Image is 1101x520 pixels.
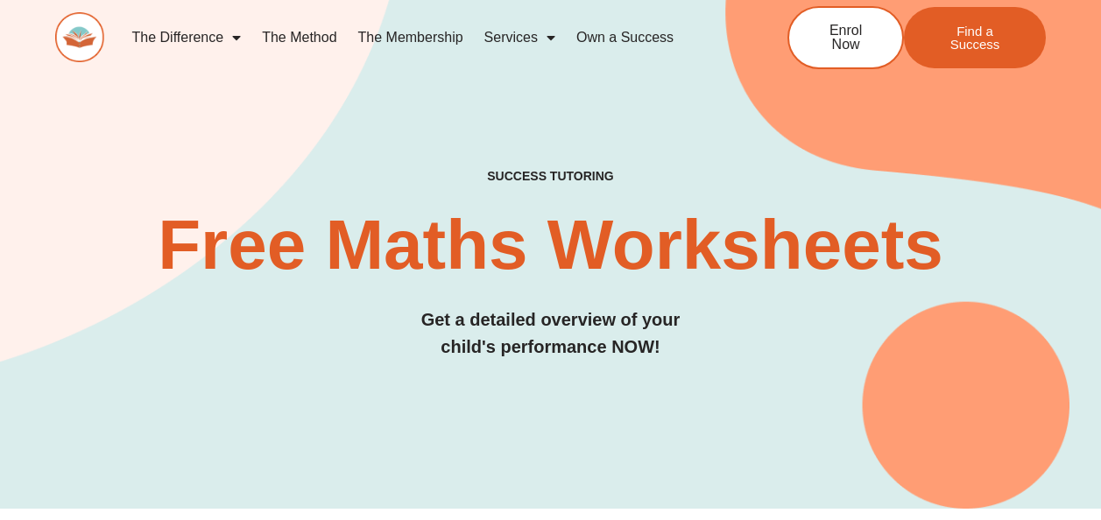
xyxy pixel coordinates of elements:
[566,18,684,58] a: Own a Success
[787,6,904,69] a: Enrol Now
[809,322,1101,520] iframe: Chat Widget
[474,18,566,58] a: Services
[251,18,347,58] a: The Method
[348,18,474,58] a: The Membership
[815,24,876,52] span: Enrol Now
[55,306,1046,361] h3: Get a detailed overview of your child's performance NOW!
[930,25,1020,51] span: Find a Success
[904,7,1046,68] a: Find a Success
[122,18,731,58] nav: Menu
[122,18,252,58] a: The Difference
[55,169,1046,184] h4: SUCCESS TUTORING​
[55,210,1046,280] h2: Free Maths Worksheets​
